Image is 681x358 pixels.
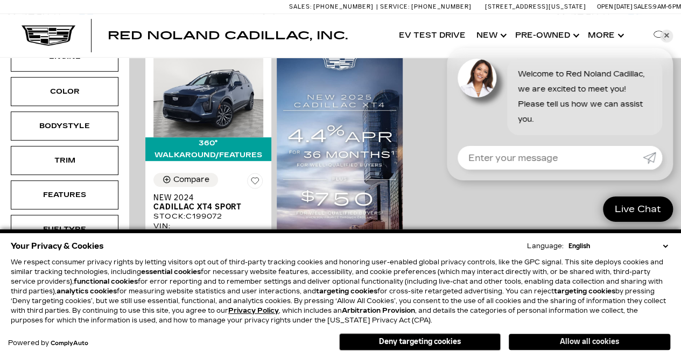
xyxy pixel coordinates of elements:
[458,146,643,170] input: Enter your message
[108,29,348,42] span: Red Noland Cadillac, Inc.
[313,3,374,10] span: [PHONE_NUMBER]
[339,333,501,350] button: Deny targeting cookies
[342,307,415,314] strong: Arbitration Provision
[380,3,410,10] span: Service:
[394,14,471,57] a: EV Test Drive
[634,3,653,10] span: Sales:
[153,221,263,241] div: VIN: [US_VEHICLE_IDENTIFICATION_NUMBER]
[153,193,263,212] a: New 2024Cadillac XT4 Sport
[247,173,263,193] button: Save Vehicle
[38,86,92,97] div: Color
[485,3,586,10] a: [STREET_ADDRESS][US_STATE]
[141,268,201,276] strong: essential cookies
[51,340,88,347] a: ComplyAuto
[11,111,118,141] div: BodystyleBodystyle
[289,3,312,10] span: Sales:
[316,287,377,295] strong: targeting cookies
[74,278,138,285] strong: functional cookies
[507,59,662,135] div: Welcome to Red Noland Cadillac, we are excited to meet you! Please tell us how we can assist you.
[22,25,75,46] img: Cadillac Dark Logo with Cadillac White Text
[153,55,263,137] img: 2024 Cadillac XT4 Sport
[11,146,118,175] div: TrimTrim
[11,180,118,209] div: FeaturesFeatures
[376,4,474,10] a: Service: [PHONE_NUMBER]
[153,202,255,212] span: Cadillac XT4 Sport
[471,14,510,57] a: New
[566,241,670,251] select: Language Select
[11,77,118,106] div: ColorColor
[510,14,582,57] a: Pre-Owned
[411,3,472,10] span: [PHONE_NUMBER]
[643,146,662,170] a: Submit
[108,30,348,41] a: Red Noland Cadillac, Inc.
[38,155,92,166] div: Trim
[228,307,279,314] a: Privacy Policy
[11,215,118,244] div: FueltypeFueltype
[38,223,92,235] div: Fueltype
[603,196,673,222] a: Live Chat
[11,257,670,325] p: We respect consumer privacy rights by letting visitors opt out of third-party tracking cookies an...
[38,189,92,201] div: Features
[458,59,496,97] img: Agent profile photo
[554,287,615,295] strong: targeting cookies
[11,238,104,254] span: Your Privacy & Cookies
[153,193,255,202] span: New 2024
[582,14,627,57] button: More
[597,3,633,10] span: Open [DATE]
[8,340,88,347] div: Powered by
[57,287,117,295] strong: analytics cookies
[145,137,271,161] div: 360° WalkAround/Features
[609,203,666,215] span: Live Chat
[153,173,218,187] button: Compare Vehicle
[289,4,376,10] a: Sales: [PHONE_NUMBER]
[153,212,263,221] div: Stock : C199072
[38,120,92,132] div: Bodystyle
[653,3,681,10] span: 9 AM-6 PM
[173,175,209,185] div: Compare
[527,243,564,249] div: Language:
[509,334,670,350] button: Allow all cookies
